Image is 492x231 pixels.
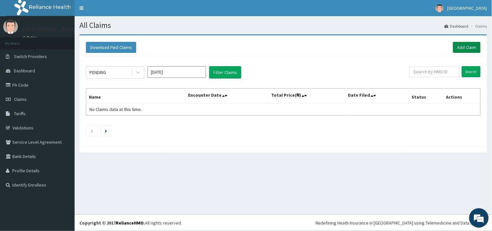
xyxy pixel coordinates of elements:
[186,89,269,103] th: Encounter Date
[116,220,144,226] a: RelianceHMO
[316,220,487,226] div: Redefining Heath Insurance in [GEOGRAPHIC_DATA] using Telemedicine and Data Science!
[409,89,443,103] th: Status
[23,26,76,32] p: [GEOGRAPHIC_DATA]
[445,23,469,29] a: Dashboard
[79,21,487,30] h1: All Claims
[462,66,481,77] input: Search
[12,32,26,49] img: d_794563401_company_1708531726252_794563401
[443,89,480,103] th: Actions
[79,220,145,226] strong: Copyright © 2017 .
[14,111,26,116] span: Tariffs
[105,128,107,134] a: Next page
[448,5,487,11] span: [GEOGRAPHIC_DATA]
[90,69,106,76] div: PENDING
[410,66,460,77] input: Search by HMO ID
[3,19,18,34] img: User Image
[345,89,409,103] th: Date Filed
[86,42,136,53] button: Download Paid Claims
[436,4,444,12] img: User Image
[269,89,345,103] th: Total Price(₦)
[14,68,35,74] span: Dashboard
[90,106,142,112] span: No Claims data at this time.
[34,36,109,45] div: Chat with us now
[148,66,206,78] input: Select Month and Year
[209,66,241,79] button: Filter Claims
[14,96,27,102] span: Claims
[86,89,186,103] th: Name
[469,23,487,29] li: Claims
[90,128,93,134] a: Previous page
[75,214,492,231] footer: All rights reserved.
[14,54,47,59] span: Switch Providers
[106,3,122,19] div: Minimize live chat window
[3,158,124,181] textarea: Type your message and hit 'Enter'
[23,35,38,40] a: Online
[453,42,481,53] a: Add Claim
[38,72,90,138] span: We're online!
